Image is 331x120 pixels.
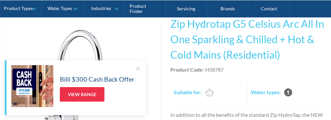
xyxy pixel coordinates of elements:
img: Billi $300 Cash Back Offer [11,65,53,107]
div: Product Types [4,6,33,11]
span: Text us [3,15,20,22]
h2: Suitable for: [174,88,202,96]
h5: Billi $300 Cash Back Offer [60,74,134,84]
a: View Range [60,87,104,102]
div: H58787 [205,66,224,74]
div: Water Types [48,6,72,11]
h1: Zip Hydrotap G5 Celsius Arc All In One Sparkling & Chilled + Hot & Cold Mains (Residential) [170,16,325,63]
div: Industries [91,6,111,11]
strong: Product Code: [170,66,204,73]
h2: Water types: [251,88,281,96]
